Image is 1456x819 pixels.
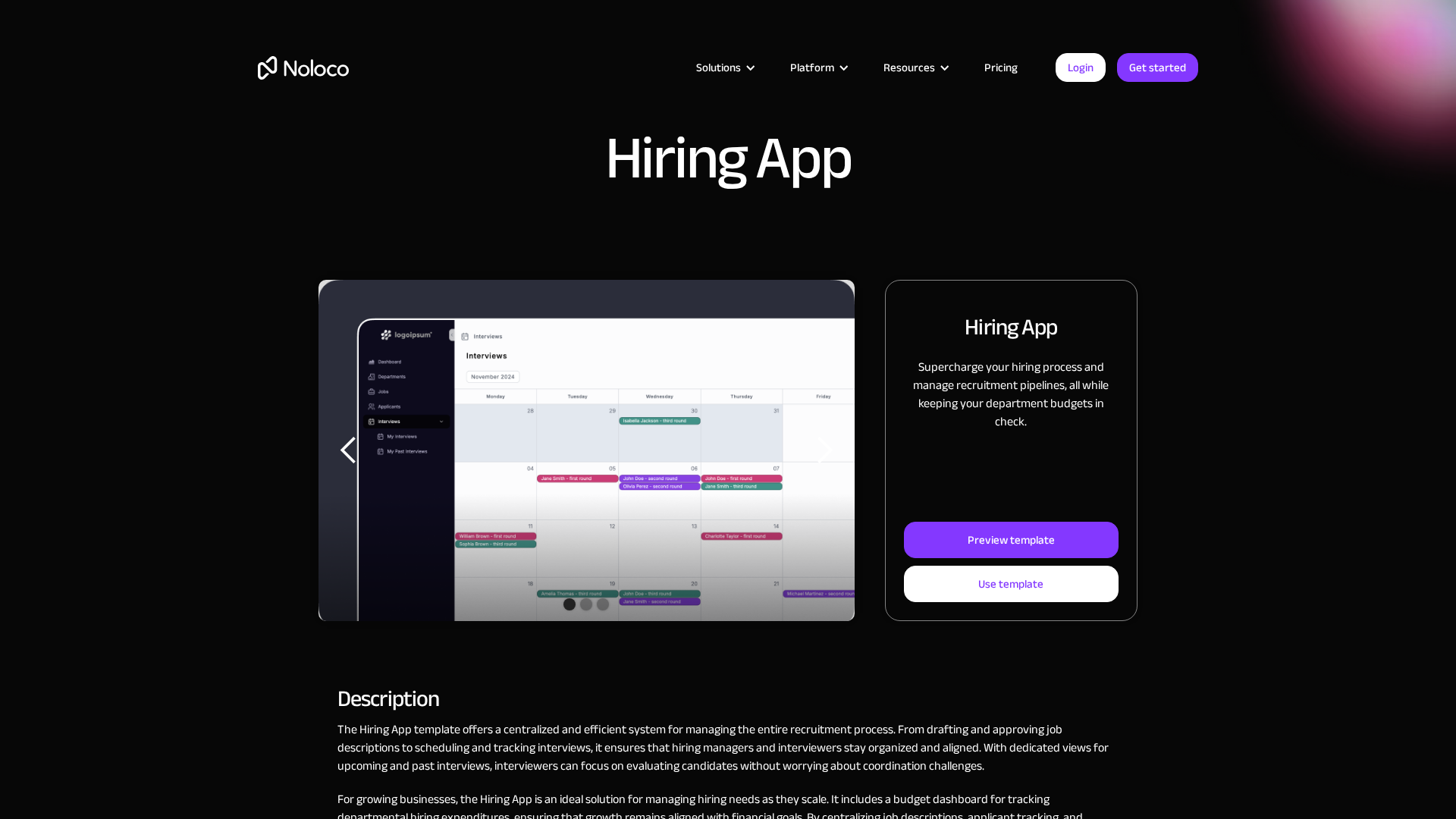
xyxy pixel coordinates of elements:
[318,280,855,621] div: 1 of 3
[258,56,349,80] a: home
[904,566,1119,602] a: Use template
[883,58,935,77] div: Resources
[597,598,609,610] div: Show slide 3 of 3
[337,692,1119,705] h2: Description
[696,58,741,77] div: Solutions
[968,530,1055,550] div: Preview template
[563,598,576,610] div: Show slide 1 of 3
[904,522,1119,558] a: Preview template
[904,446,1119,464] p: ‍
[580,598,592,610] div: Show slide 2 of 3
[1056,53,1106,82] a: Login
[864,58,965,77] div: Resources
[677,58,771,77] div: Solutions
[965,58,1037,77] a: Pricing
[794,280,855,621] div: next slide
[790,58,834,77] div: Platform
[337,720,1119,775] p: The Hiring App template offers a centralized and efficient system for managing the entire recruit...
[1117,53,1198,82] a: Get started
[978,574,1043,594] div: Use template
[771,58,864,77] div: Platform
[965,311,1057,343] h2: Hiring App
[605,128,852,189] h1: Hiring App
[904,358,1119,431] p: Supercharge your hiring process and manage recruitment pipelines, all while keeping your departme...
[318,280,855,621] div: carousel
[318,280,379,621] div: previous slide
